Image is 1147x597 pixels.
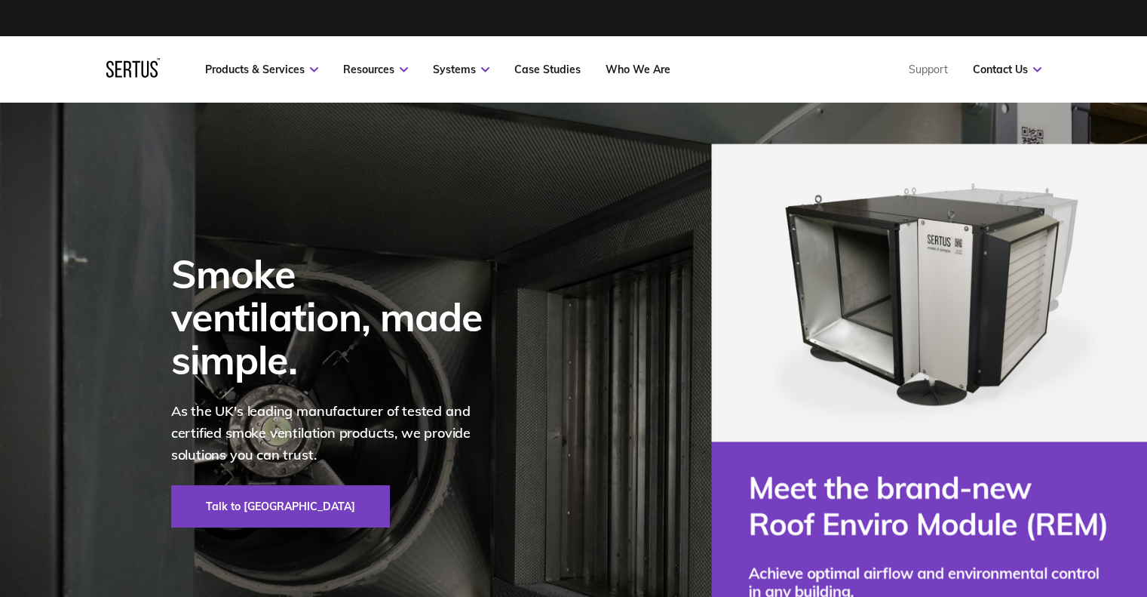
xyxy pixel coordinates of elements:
[606,63,670,76] a: Who We Are
[171,401,503,466] p: As the UK's leading manufacturer of tested and certified smoke ventilation products, we provide s...
[514,63,581,76] a: Case Studies
[171,485,390,528] a: Talk to [GEOGRAPHIC_DATA]
[205,63,318,76] a: Products & Services
[433,63,489,76] a: Systems
[343,63,408,76] a: Resources
[973,63,1041,76] a: Contact Us
[909,63,948,76] a: Support
[171,252,503,382] div: Smoke ventilation, made simple.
